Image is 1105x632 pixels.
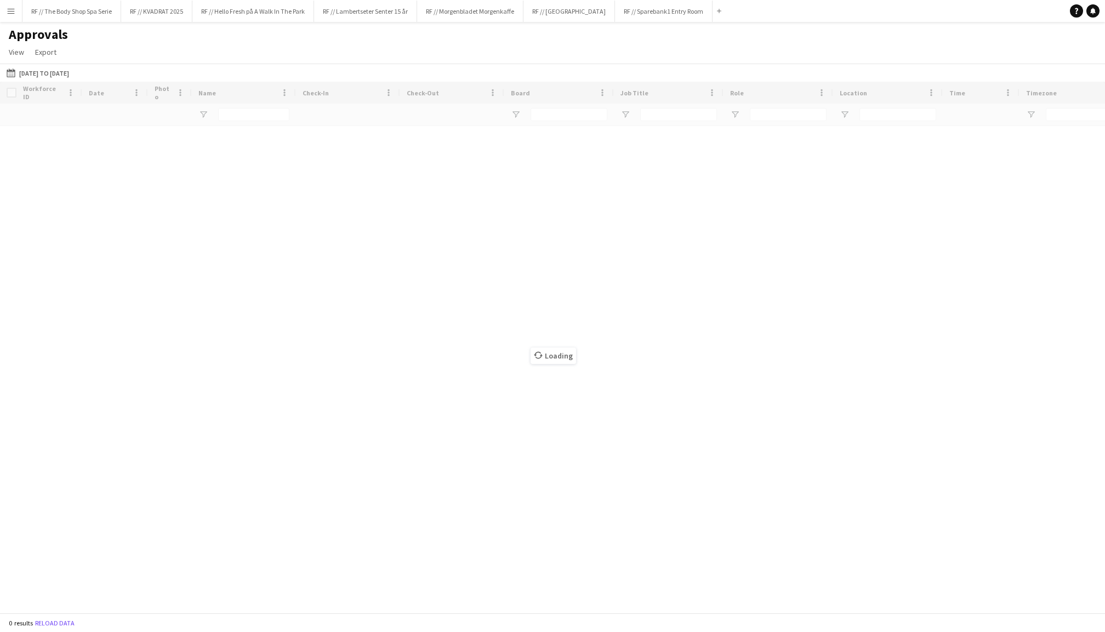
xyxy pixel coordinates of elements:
[9,47,24,57] span: View
[531,348,576,364] span: Loading
[4,66,71,79] button: [DATE] to [DATE]
[31,45,61,59] a: Export
[22,1,121,22] button: RF // The Body Shop Spa Serie
[523,1,615,22] button: RF // [GEOGRAPHIC_DATA]
[35,47,56,57] span: Export
[4,45,29,59] a: View
[314,1,417,22] button: RF // Lambertseter Senter 15 år
[615,1,713,22] button: RF // Sparebank1 Entry Room
[33,617,77,629] button: Reload data
[121,1,192,22] button: RF // KVADRAT 2025
[192,1,314,22] button: RF // Hello Fresh på A Walk In The Park
[417,1,523,22] button: RF // Morgenbladet Morgenkaffe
